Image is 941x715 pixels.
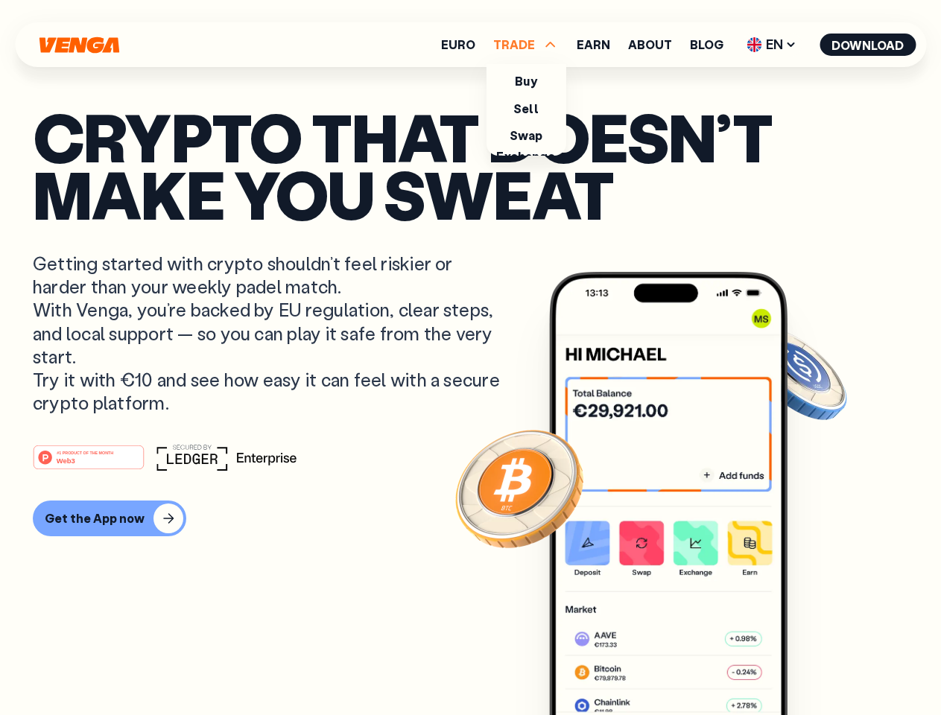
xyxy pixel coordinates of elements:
a: Earn [577,39,610,51]
button: Download [820,34,916,56]
a: About [628,39,672,51]
a: Sell [513,101,539,116]
img: flag-uk [747,37,761,52]
tspan: #1 PRODUCT OF THE MONTH [57,451,113,455]
span: TRADE [493,39,535,51]
a: Swap [510,127,543,143]
tspan: Web3 [57,457,75,465]
a: Buy [515,73,536,89]
a: Get the App now [33,500,908,536]
a: #1 PRODUCT OF THE MONTHWeb3 [33,454,145,473]
a: Exchange [496,148,555,164]
p: Crypto that doesn’t make you sweat [33,108,908,222]
svg: Home [37,36,121,54]
img: Bitcoin [452,421,586,555]
a: Euro [441,39,475,51]
span: EN [741,33,802,57]
p: Getting started with crypto shouldn’t feel riskier or harder than your weekly padel match. With V... [33,252,504,414]
a: Blog [690,39,723,51]
img: USDC coin [743,320,850,428]
button: Get the App now [33,500,186,536]
span: TRADE [493,36,559,54]
div: Get the App now [45,511,145,526]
